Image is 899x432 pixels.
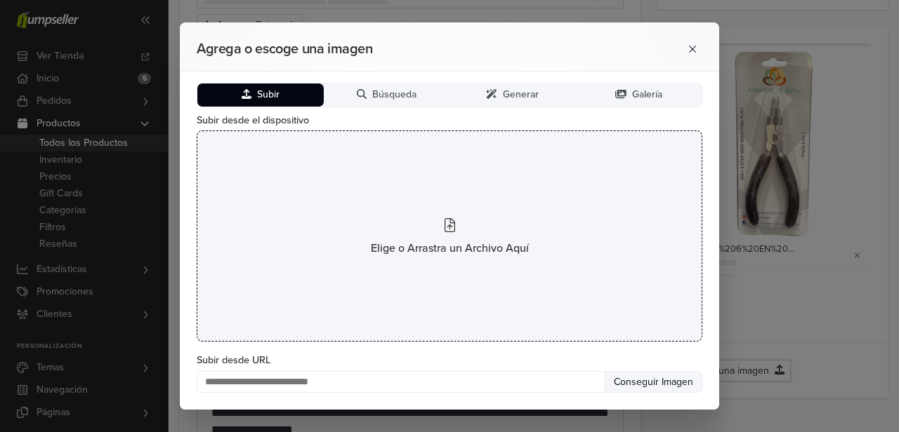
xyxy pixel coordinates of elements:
[503,89,539,101] span: Generar
[605,371,702,393] button: Conseguir Imagen
[197,353,702,368] label: Subir desde URL
[197,41,626,58] h2: Agrega o escoge una imagen
[371,240,529,257] span: Elige o Arrastra un Archivo Aquí
[659,376,693,388] span: Imagen
[449,83,576,107] button: Generar
[197,113,702,128] label: Subir desde el dispositivo
[257,89,280,101] span: Subir
[576,83,702,107] button: Galería
[197,83,324,107] button: Subir
[372,89,416,101] span: Búsqueda
[324,83,450,107] button: Búsqueda
[632,89,662,101] span: Galería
